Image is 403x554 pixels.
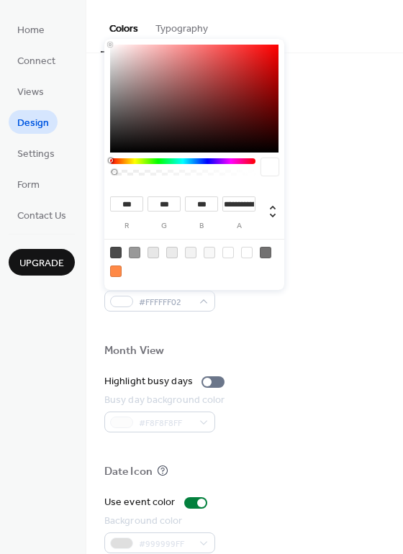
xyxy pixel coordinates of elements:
[9,48,64,72] a: Connect
[260,247,271,258] div: rgba(95, 94, 94, 0.8784313725490196)
[129,247,140,258] div: rgb(153, 153, 153)
[185,222,218,230] label: b
[17,23,45,38] span: Home
[139,295,192,310] span: #FFFFFF02
[110,222,143,230] label: r
[110,247,122,258] div: rgb(74, 74, 74)
[17,209,66,224] span: Contact Us
[148,247,159,258] div: rgb(231, 231, 231)
[166,247,178,258] div: rgb(235, 235, 235)
[104,514,212,529] div: Background color
[17,54,55,69] span: Connect
[104,374,193,389] div: Highlight busy days
[17,85,44,100] span: Views
[148,222,181,230] label: g
[241,247,253,258] div: rgba(255, 255, 255, 0)
[222,222,255,230] label: a
[222,247,234,258] div: rgb(255, 255, 255)
[17,178,40,193] span: Form
[17,147,55,162] span: Settings
[9,110,58,134] a: Design
[104,393,225,408] div: Busy day background color
[9,203,75,227] a: Contact Us
[9,141,63,165] a: Settings
[104,344,164,359] div: Month View
[104,495,176,510] div: Use event color
[185,247,196,258] div: rgb(243, 243, 243)
[9,79,53,103] a: Views
[17,116,49,131] span: Design
[110,265,122,277] div: rgb(255, 137, 70)
[9,17,53,41] a: Home
[19,256,64,271] span: Upgrade
[9,172,48,196] a: Form
[9,249,75,276] button: Upgrade
[104,465,153,480] div: Date Icon
[204,247,215,258] div: rgb(248, 248, 248)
